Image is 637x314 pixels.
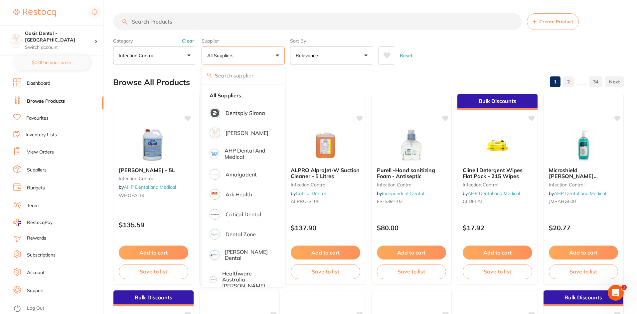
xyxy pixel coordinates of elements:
img: Purell -Hand sanitizing Foam - Antiseptic [390,129,433,162]
button: Save to list [377,264,446,279]
p: infection control [119,52,157,59]
span: by [377,190,424,196]
img: Erskine Dental [211,251,219,259]
a: Team [27,202,39,209]
img: Critical Dental [211,210,219,219]
button: Relevance [290,47,373,64]
button: Save to list [463,264,532,279]
a: Browse Products [27,98,65,105]
img: RestocqPay [13,219,21,226]
button: Save to list [549,264,618,279]
a: Support [27,287,44,294]
span: ALPRO-3105 [291,198,319,204]
img: Clinell Detergent Wipes Flat Pack - 215 Wipes [476,129,519,162]
strong: All Suppliers [210,92,241,98]
img: Amalgadent [211,170,219,179]
p: Switch account [25,44,94,51]
span: Clinell Detergent Wipes Flat Pack - 215 Wipes [463,167,523,179]
a: AHP Dental and Medical [124,184,176,190]
label: Category [113,38,196,44]
p: Healthware Australia [PERSON_NAME] [222,270,273,289]
button: Reset [398,47,414,64]
span: [PERSON_NAME] - 5L [119,167,175,173]
a: 34 [589,75,602,88]
p: [PERSON_NAME] [226,130,268,136]
button: Create Product [527,13,579,30]
a: AHP Dental and Medical [554,190,606,196]
img: Ark Health [211,190,219,199]
p: $135.59 [119,221,188,229]
span: ES-5391-02 [377,198,402,204]
button: Log Out [13,303,101,314]
div: Bulk Discounts [457,94,538,110]
button: Add to cart [119,246,188,260]
h2: Browse All Products [113,78,190,87]
a: Log Out [27,305,44,312]
input: Search supplier [202,67,285,84]
p: $17.92 [463,224,532,232]
p: $80.00 [377,224,446,232]
p: Dentsply Sirona [226,110,265,116]
img: AHP Dental and Medical [211,150,218,157]
span: by [463,190,520,196]
b: Microshield Blue Angel Antimicrobial Hand Gel [549,167,618,179]
b: ALPRO AlproJet-W Suction Cleaner - 5 Litres [291,167,360,179]
a: Favourites [26,115,49,122]
p: Amalgadent [226,171,257,177]
small: infection control [549,182,618,187]
span: 1 [621,285,627,290]
a: Subscriptions [27,252,56,259]
img: Restocq Logo [13,9,56,17]
label: Sort By [290,38,373,44]
span: Create Product [539,19,573,24]
a: 1 [550,75,560,88]
button: Add to cart [549,246,618,260]
p: Ark Health [226,191,252,197]
a: Critical Dental [296,190,326,196]
h4: Oasis Dental - Brighton [25,30,94,43]
img: Microshield Blue Angel Antimicrobial Hand Gel [562,129,605,162]
span: JMSAHG500 [549,198,576,204]
img: Adam Dental [211,129,219,137]
p: $137.90 [291,224,360,232]
input: Search Products [113,13,522,30]
button: Clear [180,38,196,44]
label: Supplier [202,38,285,44]
a: AHP Dental and Medical [468,190,520,196]
p: Dental Zone [226,231,256,237]
p: AHP Dental and Medical [225,148,273,160]
img: Dental Zone [211,230,219,239]
b: Clinell Detergent Wipes Flat Pack - 215 Wipes [463,167,532,179]
img: Oasis Dental - Brighton [10,34,21,45]
button: Add to cart [377,246,446,260]
a: Dashboard [27,80,50,87]
a: Rewards [27,235,46,242]
a: View Orders [27,149,54,156]
span: Purell -Hand sanitizing Foam - Antiseptic [377,167,435,179]
p: Relevance [296,52,321,59]
span: by [119,184,176,190]
button: All Suppliers [202,47,285,64]
img: Dentsply Sirona [211,109,219,117]
p: Critical Dental [226,211,261,217]
span: CLDFLAT [463,198,483,204]
a: Budgets [27,185,45,191]
span: ALPRO AlproJet-W Suction Cleaner - 5 Litres [291,167,360,179]
span: RestocqPay [27,219,53,226]
button: infection control [113,47,196,64]
div: Bulk Discounts [113,290,194,306]
small: infection control [377,182,446,187]
span: Microshield [PERSON_NAME] Antimicrobial Hand Gel [549,167,607,186]
a: Suppliers [27,167,47,173]
a: Account [27,269,45,276]
a: 2 [563,75,574,88]
p: [PERSON_NAME] Dental [225,249,273,261]
small: infection control [463,182,532,187]
span: by [291,190,326,196]
a: Inventory Lists [26,132,57,138]
a: Restocq Logo [13,5,56,20]
button: $0.00 in your order [13,54,90,70]
small: infection control [291,182,360,187]
span: WHOPAL5L [119,192,145,198]
img: ALPRO AlproJet-W Suction Cleaner - 5 Litres [304,129,347,162]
